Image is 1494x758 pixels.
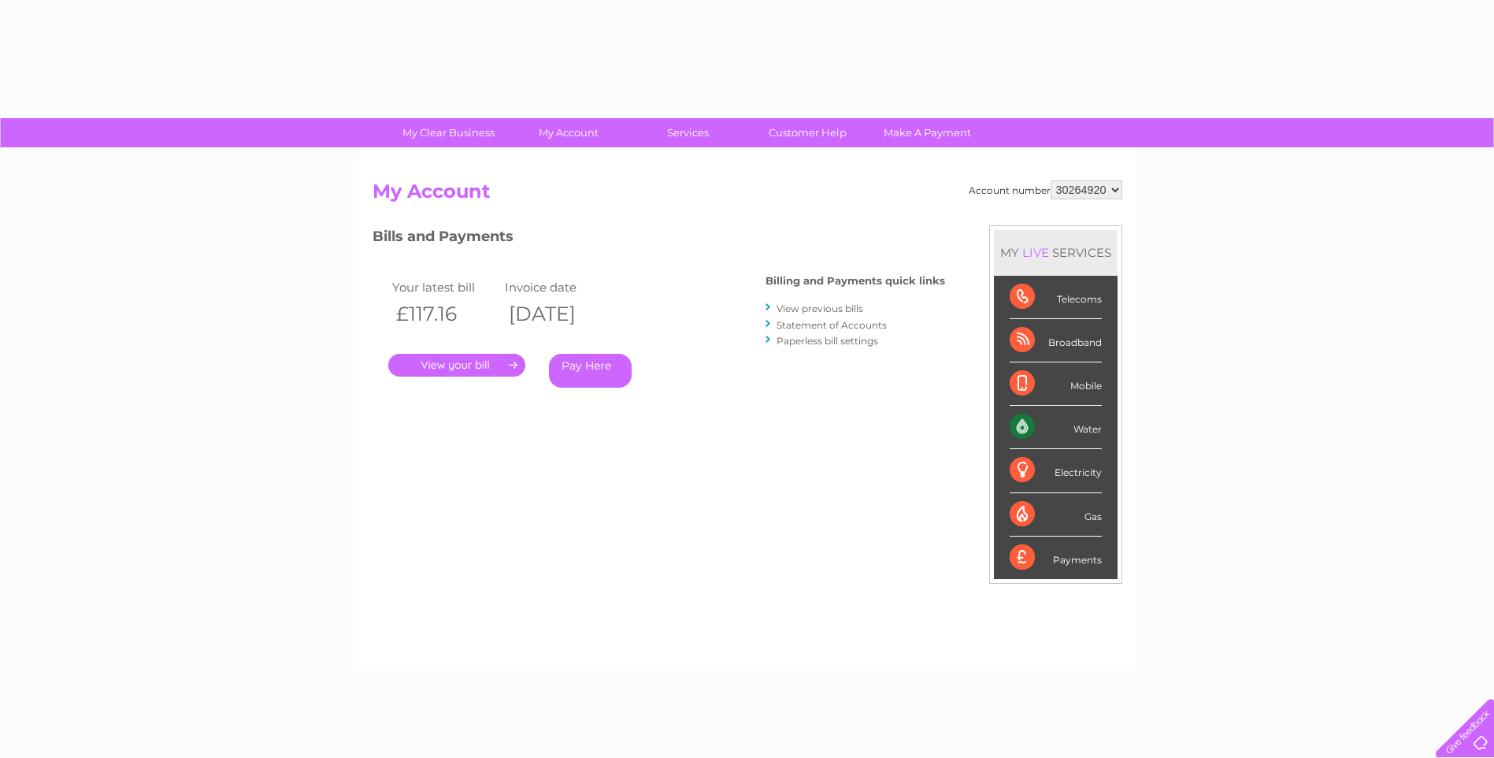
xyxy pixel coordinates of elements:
[1010,276,1102,319] div: Telecoms
[501,277,614,298] td: Invoice date
[549,354,632,388] a: Pay Here
[373,180,1122,210] h2: My Account
[1010,319,1102,362] div: Broadband
[384,118,513,147] a: My Clear Business
[1010,406,1102,449] div: Water
[743,118,873,147] a: Customer Help
[777,335,878,347] a: Paperless bill settings
[501,298,614,330] th: [DATE]
[388,298,502,330] th: £117.16
[1010,362,1102,406] div: Mobile
[969,180,1122,199] div: Account number
[1010,493,1102,537] div: Gas
[623,118,753,147] a: Services
[503,118,633,147] a: My Account
[994,230,1118,275] div: MY SERVICES
[388,277,502,298] td: Your latest bill
[373,225,945,253] h3: Bills and Payments
[1010,537,1102,579] div: Payments
[777,303,863,314] a: View previous bills
[388,354,525,377] a: .
[1019,245,1052,260] div: LIVE
[777,319,887,331] a: Statement of Accounts
[766,275,945,287] h4: Billing and Payments quick links
[1010,449,1102,492] div: Electricity
[862,118,992,147] a: Make A Payment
